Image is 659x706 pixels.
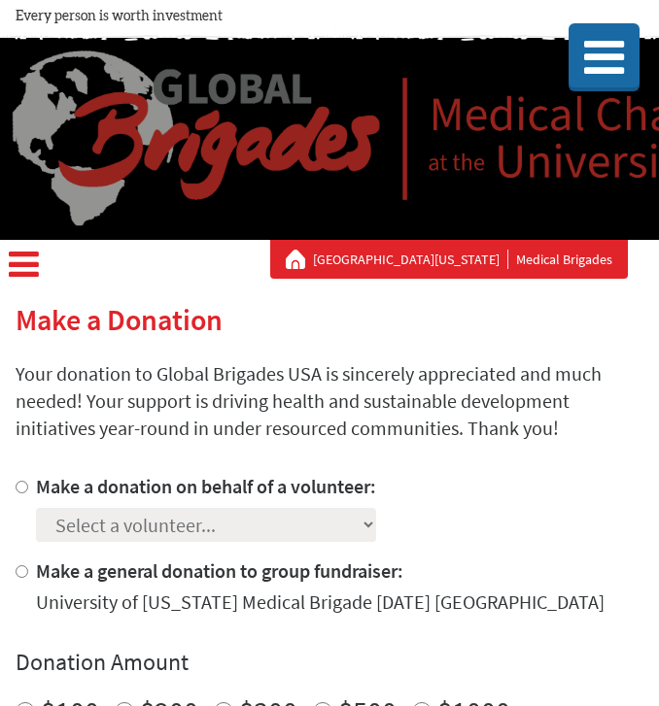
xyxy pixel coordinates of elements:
[16,647,643,678] h4: Donation Amount
[36,588,605,616] div: University of [US_STATE] Medical Brigade [DATE] [GEOGRAPHIC_DATA]
[286,250,612,269] div: Medical Brigades
[16,360,643,442] p: Your donation to Global Brigades USA is sincerely appreciated and much needed! Your support is dr...
[313,250,508,269] a: [GEOGRAPHIC_DATA][US_STATE]
[16,7,538,26] p: Every person is worth investment
[36,474,376,498] label: Make a donation on behalf of a volunteer:
[16,302,643,337] h2: Make a Donation
[36,558,403,583] label: Make a general donation to group fundraiser:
